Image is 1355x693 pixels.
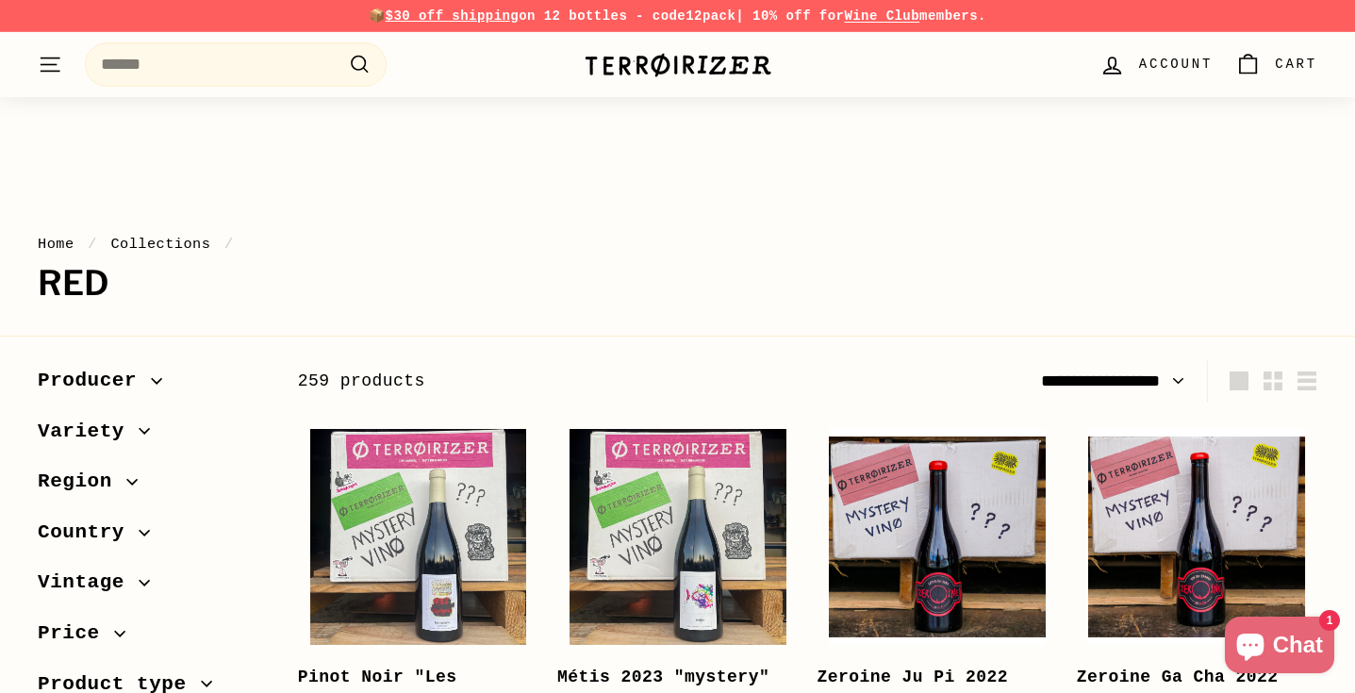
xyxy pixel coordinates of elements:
[38,233,1317,256] nav: breadcrumbs
[38,613,268,664] button: Price
[110,236,210,253] a: Collections
[83,236,102,253] span: /
[38,512,268,563] button: Country
[38,411,268,462] button: Variety
[38,236,74,253] a: Home
[1275,54,1317,74] span: Cart
[38,416,139,448] span: Variety
[844,8,919,24] a: Wine Club
[1088,37,1224,92] a: Account
[298,368,808,395] div: 259 products
[386,8,520,24] span: $30 off shipping
[38,360,268,411] button: Producer
[38,466,126,498] span: Region
[38,517,139,549] span: Country
[38,265,1317,303] h1: Red
[38,567,139,599] span: Vintage
[1139,54,1213,74] span: Account
[38,562,268,613] button: Vintage
[38,6,1317,26] p: 📦 on 12 bottles - code | 10% off for members.
[1219,617,1340,678] inbox-online-store-chat: Shopify online store chat
[38,461,268,512] button: Region
[38,365,151,397] span: Producer
[1224,37,1329,92] a: Cart
[38,618,114,650] span: Price
[686,8,735,24] strong: 12pack
[220,236,239,253] span: /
